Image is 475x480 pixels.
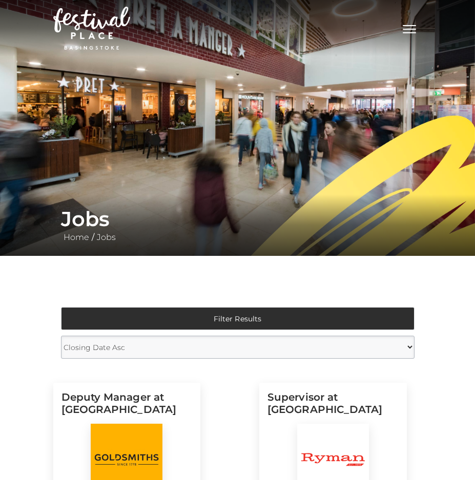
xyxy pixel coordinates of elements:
[267,391,399,424] h5: Supervisor at [GEOGRAPHIC_DATA]
[61,232,92,242] a: Home
[61,307,415,330] button: Filter Results
[94,232,118,242] a: Jobs
[53,7,130,50] img: Festival Place Logo
[61,391,193,424] h5: Deputy Manager at [GEOGRAPHIC_DATA]
[53,207,422,244] div: /
[397,20,422,35] button: Toggle navigation
[61,207,415,231] h1: Jobs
